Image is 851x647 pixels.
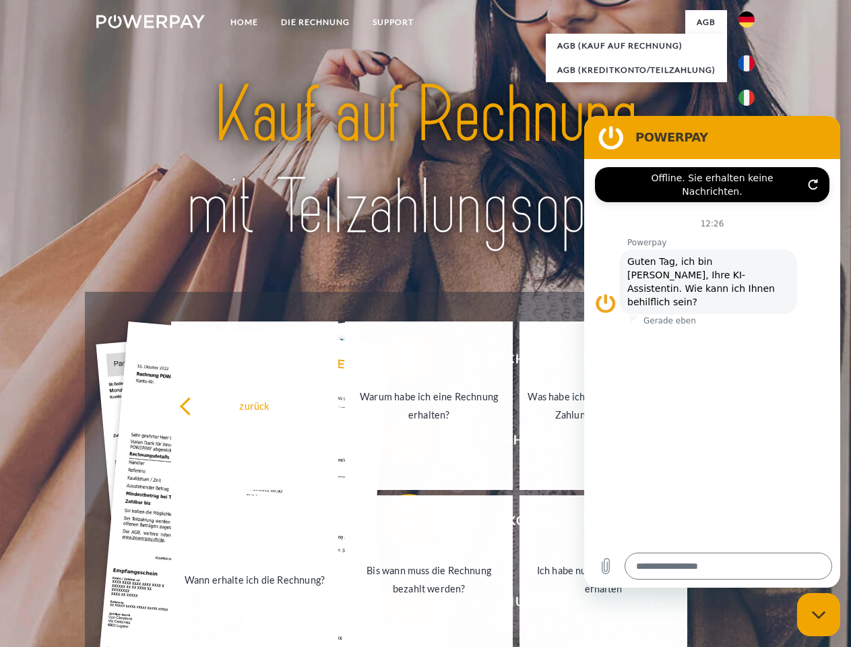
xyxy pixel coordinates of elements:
[96,15,205,28] img: logo-powerpay-white.svg
[738,11,755,28] img: de
[270,10,361,34] a: DIE RECHNUNG
[219,10,270,34] a: Home
[528,561,679,598] div: Ich habe nur eine Teillieferung erhalten
[129,65,722,258] img: title-powerpay_de.svg
[797,593,840,636] iframe: Schaltfläche zum Öffnen des Messaging-Fensters; Konversation läuft
[361,10,425,34] a: SUPPORT
[685,10,727,34] a: agb
[179,396,331,414] div: zurück
[738,55,755,71] img: fr
[179,570,331,588] div: Wann erhalte ich die Rechnung?
[546,58,727,82] a: AGB (Kreditkonto/Teilzahlung)
[353,388,505,424] div: Warum habe ich eine Rechnung erhalten?
[528,388,679,424] div: Was habe ich noch offen, ist meine Zahlung eingegangen?
[584,116,840,588] iframe: Messaging-Fenster
[546,34,727,58] a: AGB (Kauf auf Rechnung)
[738,90,755,106] img: it
[353,561,505,598] div: Bis wann muss die Rechnung bezahlt werden?
[519,321,687,490] a: Was habe ich noch offen, ist meine Zahlung eingegangen?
